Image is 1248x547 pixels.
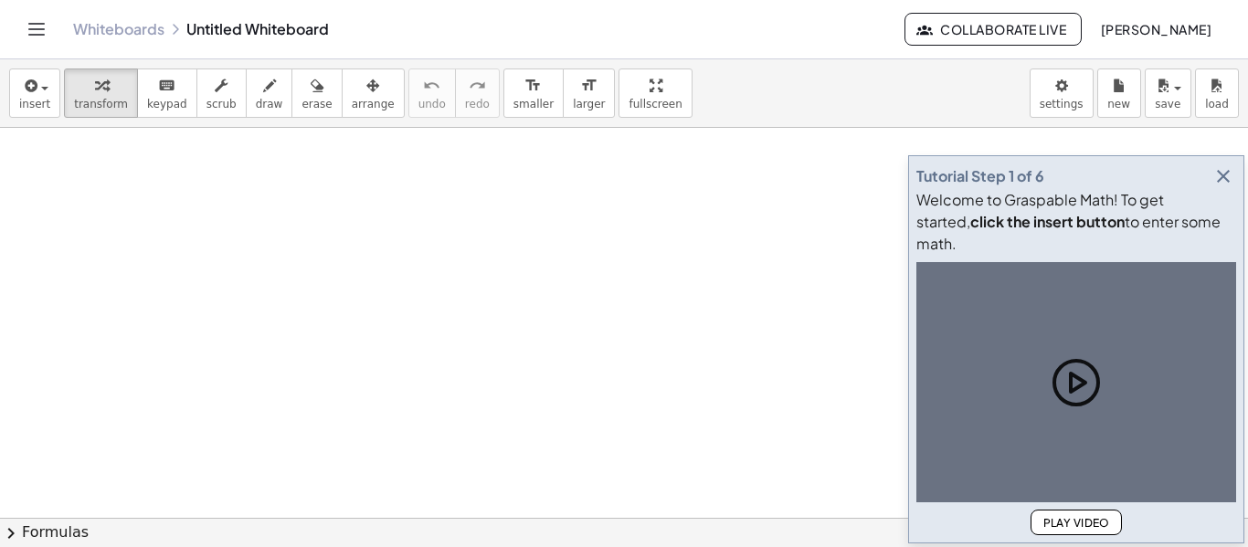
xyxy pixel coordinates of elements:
span: save [1155,98,1180,110]
span: larger [573,98,605,110]
button: draw [246,68,293,118]
span: Collaborate Live [920,21,1066,37]
span: insert [19,98,50,110]
button: Play Video [1031,510,1122,535]
i: keyboard [158,75,175,97]
i: format_size [524,75,542,97]
span: settings [1040,98,1084,110]
i: redo [469,75,486,97]
span: fullscreen [629,98,682,110]
button: format_sizelarger [563,68,615,118]
button: save [1145,68,1191,118]
button: [PERSON_NAME] [1085,13,1226,46]
span: scrub [206,98,237,110]
span: load [1205,98,1229,110]
button: fullscreen [619,68,692,118]
b: click the insert button [970,212,1125,231]
a: Whiteboards [73,20,164,38]
button: redoredo [455,68,500,118]
i: undo [423,75,440,97]
button: keyboardkeypad [137,68,197,118]
button: arrange [342,68,405,118]
button: erase [291,68,342,118]
span: undo [418,98,446,110]
button: Toggle navigation [22,15,51,44]
span: transform [74,98,128,110]
span: erase [301,98,332,110]
button: settings [1030,68,1094,118]
button: insert [9,68,60,118]
span: Play Video [1042,516,1110,530]
span: [PERSON_NAME] [1100,21,1211,37]
span: smaller [513,98,554,110]
span: new [1107,98,1130,110]
span: redo [465,98,490,110]
div: Tutorial Step 1 of 6 [916,165,1044,187]
span: draw [256,98,283,110]
button: undoundo [408,68,456,118]
span: arrange [352,98,395,110]
button: Collaborate Live [904,13,1082,46]
button: scrub [196,68,247,118]
button: format_sizesmaller [503,68,564,118]
button: load [1195,68,1239,118]
i: format_size [580,75,598,97]
button: transform [64,68,138,118]
span: keypad [147,98,187,110]
button: new [1097,68,1141,118]
div: Welcome to Graspable Math! To get started, to enter some math. [916,189,1236,255]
